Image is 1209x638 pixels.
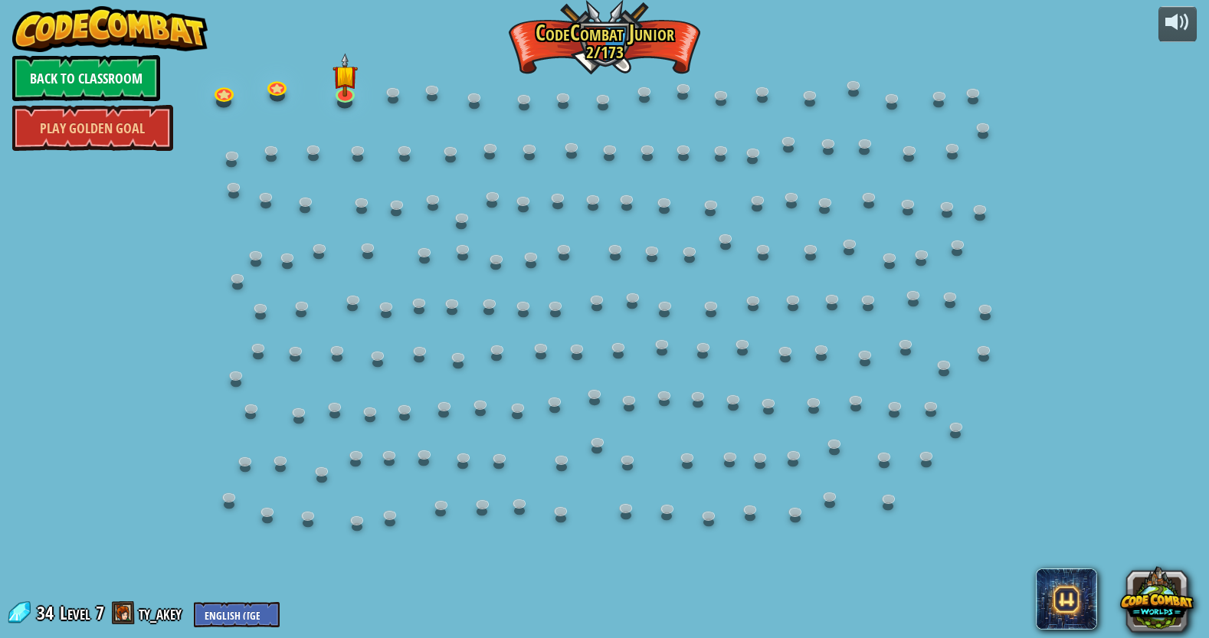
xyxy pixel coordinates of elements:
[1158,6,1197,42] button: Adjust volume
[12,105,173,151] a: Play Golden Goal
[12,55,160,101] a: Back to Classroom
[333,54,358,97] img: level-banner-started.png
[37,600,58,625] span: 34
[139,600,186,625] a: ty_akey
[12,6,208,52] img: CodeCombat - Learn how to code by playing a game
[96,600,104,625] span: 7
[60,600,90,626] span: Level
